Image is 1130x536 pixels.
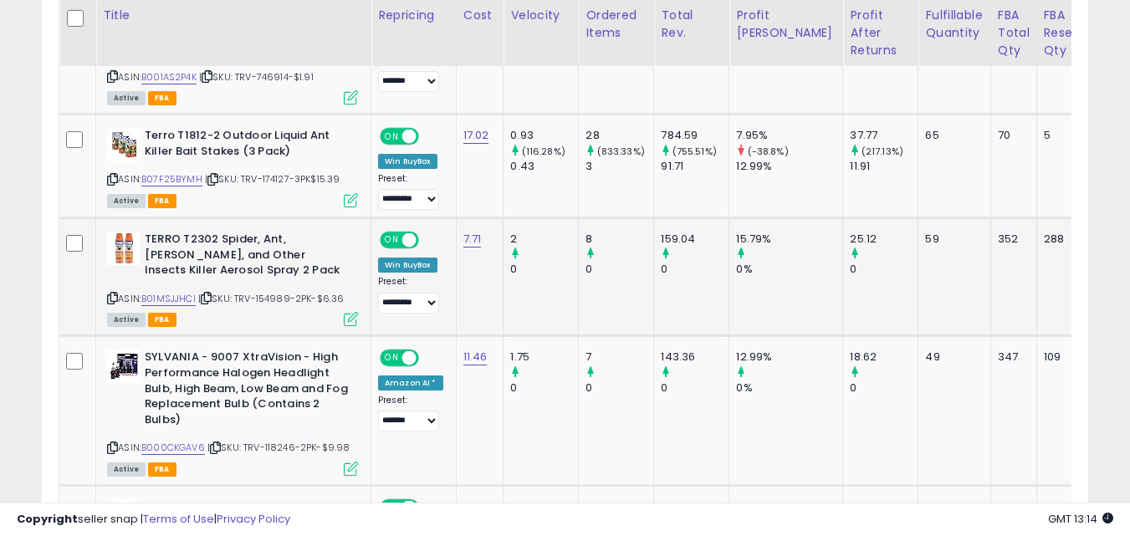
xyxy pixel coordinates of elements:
[103,7,364,24] div: Title
[145,232,348,283] b: TERRO T2302 Spider, Ant, [PERSON_NAME], and Other Insects Killer Aerosol Spray 2 Pack
[998,232,1024,247] div: 352
[463,7,497,24] div: Cost
[148,194,176,208] span: FBA
[925,232,977,247] div: 59
[597,145,645,158] small: (833.33%)
[585,380,653,396] div: 0
[585,128,653,143] div: 28
[661,350,729,365] div: 143.36
[850,159,918,174] div: 11.91
[661,159,729,174] div: 91.71
[107,232,358,324] div: ASIN:
[585,262,653,277] div: 0
[736,262,842,277] div: 0%
[17,512,290,528] div: seller snap | |
[417,130,443,144] span: OFF
[510,7,571,24] div: Velocity
[736,380,842,396] div: 0%
[463,231,482,248] a: 7.71
[661,262,729,277] div: 0
[107,10,358,103] div: ASIN:
[381,351,402,365] span: ON
[381,130,402,144] span: ON
[748,145,789,158] small: (-38.8%)
[585,7,647,42] div: Ordered Items
[148,462,176,477] span: FBA
[850,380,918,396] div: 0
[148,313,176,327] span: FBA
[1044,7,1100,59] div: FBA Reserved Qty
[417,233,443,248] span: OFF
[107,350,358,473] div: ASIN:
[998,7,1030,59] div: FBA Total Qty
[205,172,340,186] span: | SKU: TRV-174127-3PK$15.39
[148,91,176,105] span: FBA
[107,194,146,208] span: All listings currently available for purchase on Amazon
[107,350,141,383] img: 41kTXrUpsNL._SL40_.jpg
[850,262,918,277] div: 0
[585,350,653,365] div: 7
[522,145,565,158] small: (116.28%)
[1044,232,1094,247] div: 288
[463,349,488,365] a: 11.46
[1044,128,1094,143] div: 5
[736,128,842,143] div: 7.95%
[925,7,983,42] div: Fulfillable Quantity
[998,350,1024,365] div: 347
[850,128,918,143] div: 37.77
[510,262,578,277] div: 0
[381,233,402,248] span: ON
[107,128,141,161] img: 51FEn6MGpRL._SL40_.jpg
[145,128,348,163] b: Terro T1812-2 Outdoor Liquid Ant Killer Bait Stakes (3 Pack)
[736,159,842,174] div: 12.99%
[661,128,729,143] div: 784.59
[510,350,578,365] div: 1.75
[661,380,729,396] div: 0
[1044,350,1094,365] div: 109
[672,145,717,158] small: (755.51%)
[107,313,146,327] span: All listings currently available for purchase on Amazon
[378,7,449,24] div: Repricing
[510,159,578,174] div: 0.43
[143,511,214,527] a: Terms of Use
[736,350,842,365] div: 12.99%
[378,54,443,92] div: Preset:
[141,441,205,455] a: B000CKGAV6
[850,350,918,365] div: 18.62
[850,7,911,59] div: Profit After Returns
[107,232,141,265] img: 51vPYoBsIaL._SL40_.jpg
[998,128,1024,143] div: 70
[378,154,437,169] div: Win BuyBox
[661,7,722,42] div: Total Rev.
[463,127,489,144] a: 17.02
[141,292,196,306] a: B01MSJJHCI
[378,375,443,391] div: Amazon AI *
[207,441,350,454] span: | SKU: TRV-118246-2PK-$9.98
[378,276,443,314] div: Preset:
[217,511,290,527] a: Privacy Policy
[585,159,653,174] div: 3
[378,173,443,211] div: Preset:
[107,91,146,105] span: All listings currently available for purchase on Amazon
[198,292,345,305] span: | SKU: TRV-154989-2PK-$6.36
[736,232,842,247] div: 15.79%
[17,511,78,527] strong: Copyright
[862,145,903,158] small: (217.13%)
[107,462,146,477] span: All listings currently available for purchase on Amazon
[925,350,977,365] div: 49
[378,258,437,273] div: Win BuyBox
[141,172,202,186] a: B07F25BYMH
[417,351,443,365] span: OFF
[141,70,197,84] a: B001AS2P4K
[1048,511,1113,527] span: 2025-08-13 13:14 GMT
[145,350,348,431] b: SYLVANIA - 9007 XtraVision - High Performance Halogen Headlight Bulb, High Beam, Low Beam and Fog...
[107,128,358,206] div: ASIN:
[661,232,729,247] div: 159.04
[925,128,977,143] div: 65
[378,395,443,432] div: Preset:
[736,7,836,42] div: Profit [PERSON_NAME]
[510,380,578,396] div: 0
[199,70,314,84] span: | SKU: TRV-746914-$1.91
[510,232,578,247] div: 2
[850,232,918,247] div: 25.12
